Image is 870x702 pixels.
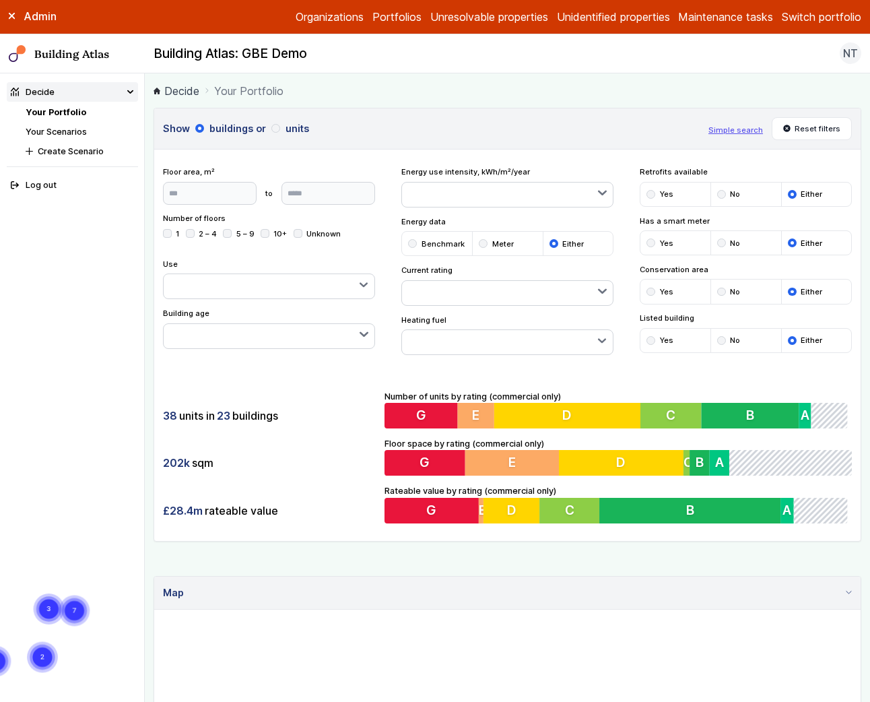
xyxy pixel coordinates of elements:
span: C [669,407,678,423]
span: B [749,407,758,423]
form: to [163,182,376,205]
span: E [479,502,487,518]
span: E [473,407,480,423]
button: NT [840,42,861,64]
div: Floor space by rating (commercial only) [384,437,852,476]
span: E [508,455,516,471]
button: E [479,498,484,523]
button: Log out [7,176,138,195]
button: C [541,498,601,523]
a: Portfolios [372,9,422,25]
div: Energy use intensity, kWh/m²/year [401,166,614,208]
a: Organizations [296,9,364,25]
div: sqm [163,450,376,476]
button: B [704,403,803,428]
a: Maintenance tasks [678,9,773,25]
span: 38 [163,408,177,423]
span: G [420,455,430,471]
span: £28.4m [163,503,203,518]
div: Heating fuel [401,315,614,356]
span: A [787,502,795,518]
span: Has a smart meter [640,216,852,226]
button: B [690,450,710,476]
div: Energy data [401,216,614,257]
span: C [566,502,576,518]
span: Retrofits available [640,166,852,177]
div: Floor area, m² [163,166,376,204]
button: G [384,403,459,428]
a: Unidentified properties [557,9,670,25]
button: D [559,450,683,476]
span: D [617,455,626,471]
span: 202k [163,455,190,470]
div: Number of units by rating (commercial only) [384,390,852,429]
span: A [805,407,813,423]
summary: Map [154,577,861,610]
span: D [564,407,574,423]
span: C [683,455,693,471]
span: A [715,455,724,471]
span: Conservation area [640,264,852,275]
a: Decide [154,83,199,99]
div: Use [163,259,376,300]
button: B [601,498,784,523]
h3: Show [163,121,700,136]
div: rateable value [163,498,376,523]
button: E [465,450,559,476]
button: Switch portfolio [782,9,861,25]
button: G [384,498,479,523]
span: D [508,502,517,518]
a: Your Scenarios [26,127,87,137]
button: Simple search [708,125,763,135]
button: A [784,498,798,523]
button: C [683,450,690,476]
span: B [696,455,704,471]
span: G [427,502,437,518]
summary: Decide [7,82,138,102]
button: G [384,450,465,476]
img: main-0bbd2752.svg [9,45,26,63]
span: NT [843,45,858,61]
a: Your Portfolio [26,107,86,117]
a: Unresolvable properties [430,9,548,25]
div: Rateable value by rating (commercial only) [384,484,852,523]
span: Listed building [640,313,852,323]
h2: Building Atlas: GBE Demo [154,45,307,63]
span: G [416,407,426,423]
span: 23 [217,408,230,423]
button: A [710,450,729,476]
span: Your Portfolio [214,83,283,99]
button: Reset filters [772,117,852,140]
button: C [643,403,704,428]
button: Create Scenario [22,141,138,161]
button: D [484,498,541,523]
div: units in buildings [163,403,376,428]
div: Building age [163,308,376,349]
button: E [458,403,495,428]
button: D [495,403,642,428]
div: Current rating [401,265,614,306]
div: Decide [11,86,55,98]
div: Number of floors [163,213,376,249]
span: B [689,502,697,518]
button: A [803,403,815,428]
